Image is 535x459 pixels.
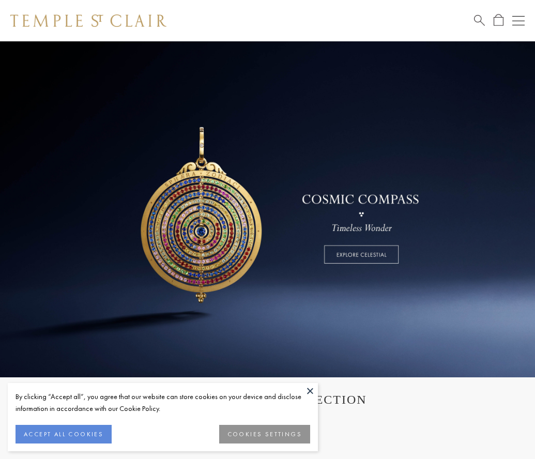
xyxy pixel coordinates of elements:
a: Search [474,14,485,27]
button: Open navigation [512,14,525,27]
img: Temple St. Clair [10,14,166,27]
button: COOKIES SETTINGS [219,425,310,443]
button: ACCEPT ALL COOKIES [16,425,112,443]
div: By clicking “Accept all”, you agree that our website can store cookies on your device and disclos... [16,391,310,415]
a: Open Shopping Bag [494,14,503,27]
